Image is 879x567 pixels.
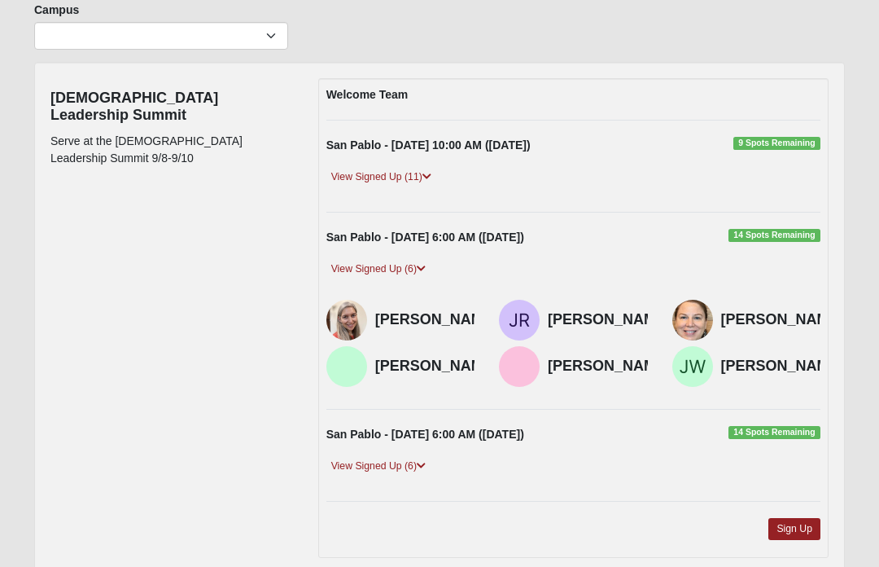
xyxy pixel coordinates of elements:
[768,519,820,541] a: Sign Up
[721,358,844,376] h4: [PERSON_NAME]
[326,262,431,279] a: View Signed Up (6)
[548,312,671,330] h4: [PERSON_NAME]
[375,358,498,376] h4: [PERSON_NAME]
[672,301,713,341] img: Kate Bell
[548,358,671,376] h4: [PERSON_NAME]
[326,169,436,187] a: View Signed Up (11)
[326,231,524,244] strong: San Pablo - [DATE] 6:00 AM ([DATE])
[728,427,820,440] span: 14 Spots Remaining
[326,301,367,341] img: Tiffanie Haak
[672,347,713,388] img: Jack Weber
[326,89,409,102] strong: Welcome Team
[50,90,294,125] h4: [DEMOGRAPHIC_DATA] Leadership Summit
[50,134,294,168] p: Serve at the [DEMOGRAPHIC_DATA] Leadership Summit 9/8-9/10
[499,347,540,388] img: Suzy Young
[326,347,367,388] img: Cary Schultz
[733,138,820,151] span: 9 Spots Remaining
[721,312,844,330] h4: [PERSON_NAME]
[34,2,79,19] label: Campus
[326,139,531,152] strong: San Pablo - [DATE] 10:00 AM ([DATE])
[499,301,540,341] img: Jim Radney
[728,230,820,243] span: 14 Spots Remaining
[326,429,524,442] strong: San Pablo - [DATE] 6:00 AM ([DATE])
[375,312,498,330] h4: [PERSON_NAME]
[326,459,431,476] a: View Signed Up (6)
